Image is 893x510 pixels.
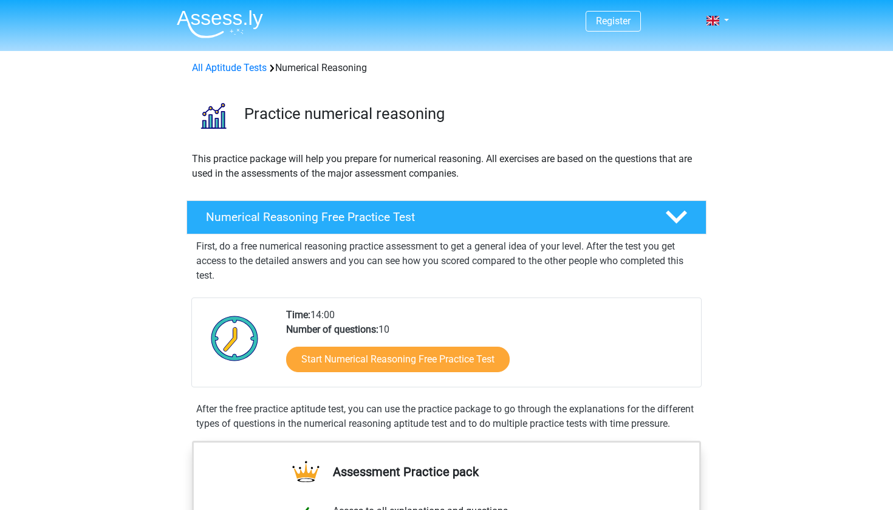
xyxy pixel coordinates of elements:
[286,347,510,372] a: Start Numerical Reasoning Free Practice Test
[192,62,267,73] a: All Aptitude Tests
[286,324,378,335] b: Number of questions:
[187,61,706,75] div: Numerical Reasoning
[177,10,263,38] img: Assessly
[204,308,265,369] img: Clock
[244,104,697,123] h3: Practice numerical reasoning
[192,152,701,181] p: This practice package will help you prepare for numerical reasoning. All exercises are based on t...
[182,200,711,234] a: Numerical Reasoning Free Practice Test
[277,308,700,387] div: 14:00 10
[191,402,702,431] div: After the free practice aptitude test, you can use the practice package to go through the explana...
[596,15,631,27] a: Register
[206,210,646,224] h4: Numerical Reasoning Free Practice Test
[196,239,697,283] p: First, do a free numerical reasoning practice assessment to get a general idea of your level. Aft...
[286,309,310,321] b: Time:
[187,90,239,141] img: numerical reasoning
